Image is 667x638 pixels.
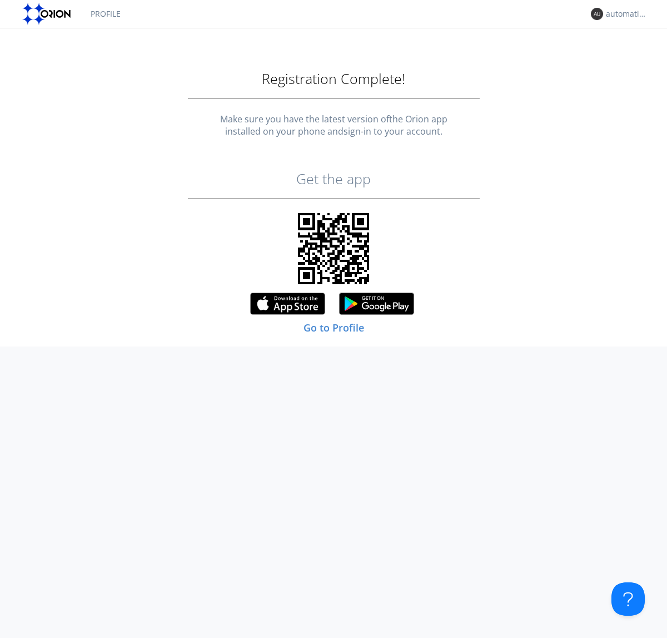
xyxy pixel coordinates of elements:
[298,213,369,284] img: qrcode.svg
[606,8,648,19] div: automation+changelanguage+1755748664
[11,113,656,139] div: Make sure you have the latest version of the Orion app installed on your phone and sign-in to you...
[611,582,645,616] iframe: Toggle Customer Support
[22,3,74,25] img: orion-labs-logo.svg
[250,293,328,320] img: appstore.svg
[339,293,417,320] img: googleplay.svg
[303,321,364,334] a: Go to Profile
[11,171,656,187] h2: Get the app
[591,8,603,20] img: 373638.png
[11,71,656,87] h1: Registration Complete!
